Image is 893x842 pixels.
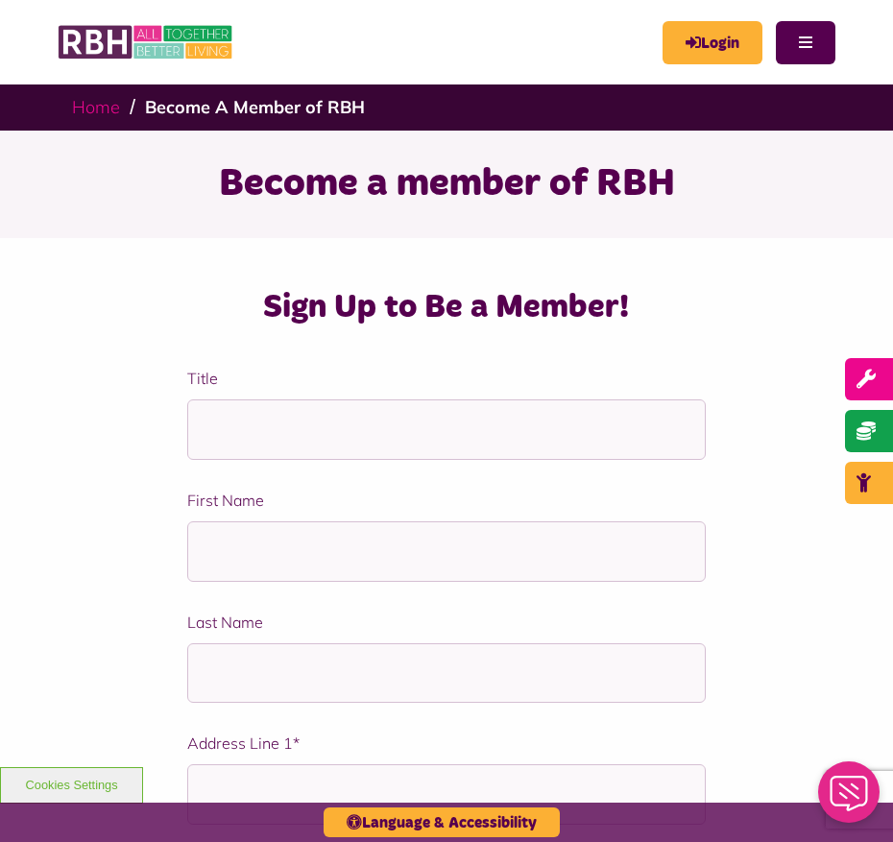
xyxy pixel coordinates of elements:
[187,611,706,634] label: Last Name
[72,96,120,118] a: Home
[776,21,835,64] button: Navigation
[24,159,869,209] h1: Become a member of RBH
[663,21,762,64] a: MyRBH
[187,732,706,755] label: Address Line 1
[123,286,771,328] h3: Sign Up to Be a Member!
[187,489,706,512] label: First Name
[58,19,235,65] img: RBH
[187,367,706,390] label: Title
[324,807,560,837] button: Language & Accessibility
[807,756,893,842] iframe: Netcall Web Assistant for live chat
[145,96,365,118] a: Become A Member of RBH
